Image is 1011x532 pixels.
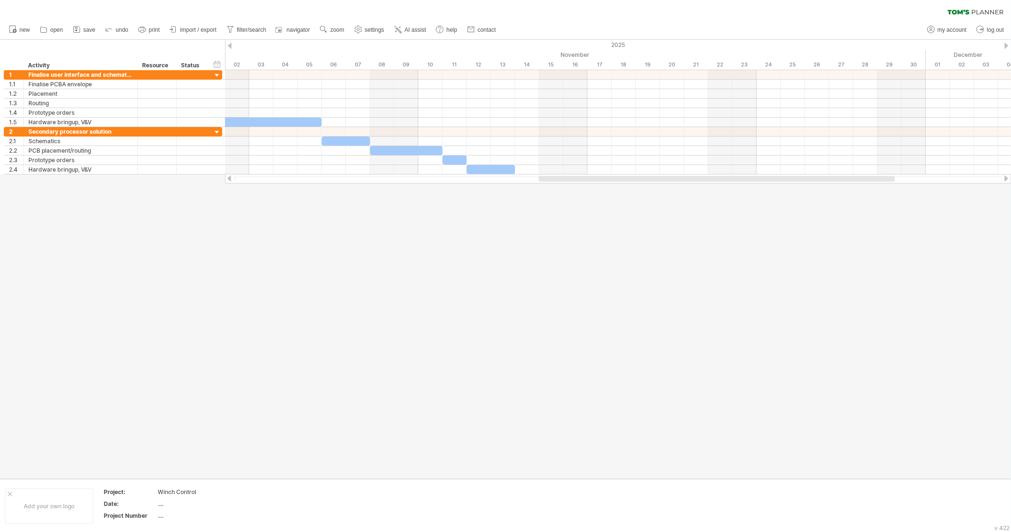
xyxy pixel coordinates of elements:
div: Tuesday, 18 November 2025 [612,60,636,70]
div: Tuesday, 25 November 2025 [781,60,805,70]
div: Monday, 17 November 2025 [587,60,612,70]
div: Saturday, 8 November 2025 [370,60,394,70]
div: Wednesday, 3 December 2025 [974,60,998,70]
div: Friday, 28 November 2025 [853,60,877,70]
div: Status [181,61,202,70]
div: 2.2 [9,146,23,155]
div: Monday, 3 November 2025 [249,60,273,70]
div: Thursday, 20 November 2025 [660,60,684,70]
div: Saturday, 29 November 2025 [877,60,902,70]
a: help [433,24,460,36]
div: 1.5 [9,118,23,127]
div: Friday, 7 November 2025 [346,60,370,70]
div: Routing [28,99,133,108]
div: Sunday, 30 November 2025 [902,60,926,70]
div: Placement [28,89,133,98]
div: 1.2 [9,89,23,98]
div: Hardware bringup, V&V [28,165,133,174]
div: Thursday, 13 November 2025 [491,60,515,70]
span: settings [365,27,384,33]
div: 1 [9,70,23,79]
span: log out [987,27,1004,33]
div: Finalise user interface and schematics [28,70,133,79]
a: log out [974,24,1007,36]
div: Monday, 10 November 2025 [418,60,442,70]
div: Tuesday, 2 December 2025 [950,60,974,70]
div: Sunday, 23 November 2025 [732,60,757,70]
div: Saturday, 15 November 2025 [539,60,563,70]
div: Add your own logo [5,488,93,524]
div: Sunday, 2 November 2025 [225,60,249,70]
span: zoom [330,27,344,33]
div: Finalise PCBA envelope [28,80,133,89]
div: Resource [142,61,171,70]
div: 2.4 [9,165,23,174]
div: Prototype orders [28,108,133,117]
div: PCB placement/routing [28,146,133,155]
span: save [83,27,95,33]
a: undo [103,24,131,36]
div: Secondary processor solution [28,127,133,136]
a: print [136,24,162,36]
a: new [7,24,33,36]
div: Winch Control [158,488,237,496]
span: help [446,27,457,33]
div: Prototype orders [28,156,133,165]
span: print [149,27,160,33]
div: 2 [9,127,23,136]
span: my account [938,27,966,33]
div: 1.1 [9,80,23,89]
div: .... [158,512,237,520]
a: filter/search [224,24,269,36]
div: Saturday, 22 November 2025 [708,60,732,70]
div: v 422 [994,524,1010,532]
div: Tuesday, 11 November 2025 [442,60,467,70]
span: filter/search [237,27,266,33]
div: Project: [104,488,156,496]
div: Friday, 14 November 2025 [515,60,539,70]
div: 2.3 [9,156,23,165]
span: contact [478,27,496,33]
a: navigator [274,24,313,36]
div: Activity [28,61,132,70]
div: Schematics [28,137,133,146]
div: Thursday, 27 November 2025 [829,60,853,70]
span: open [50,27,63,33]
span: new [19,27,30,33]
a: contact [465,24,499,36]
div: Monday, 1 December 2025 [926,60,950,70]
div: 1.4 [9,108,23,117]
div: Thursday, 6 November 2025 [322,60,346,70]
div: Wednesday, 12 November 2025 [467,60,491,70]
a: save [71,24,98,36]
div: Project Number [104,512,156,520]
a: zoom [317,24,347,36]
div: .... [158,500,237,508]
a: settings [352,24,387,36]
a: import / export [167,24,219,36]
a: open [37,24,66,36]
span: import / export [180,27,217,33]
div: Date: [104,500,156,508]
span: AI assist [405,27,426,33]
div: Monday, 24 November 2025 [757,60,781,70]
a: my account [925,24,969,36]
span: navigator [287,27,310,33]
div: Wednesday, 26 November 2025 [805,60,829,70]
div: Sunday, 16 November 2025 [563,60,587,70]
div: Wednesday, 5 November 2025 [298,60,322,70]
div: November 2025 [201,50,926,60]
div: 2.1 [9,137,23,146]
div: Wednesday, 19 November 2025 [636,60,660,70]
div: Friday, 21 November 2025 [684,60,708,70]
div: Sunday, 9 November 2025 [394,60,418,70]
div: 1.3 [9,99,23,108]
span: undo [116,27,128,33]
div: Hardware bringup, V&V [28,118,133,127]
a: AI assist [392,24,429,36]
div: Tuesday, 4 November 2025 [273,60,298,70]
